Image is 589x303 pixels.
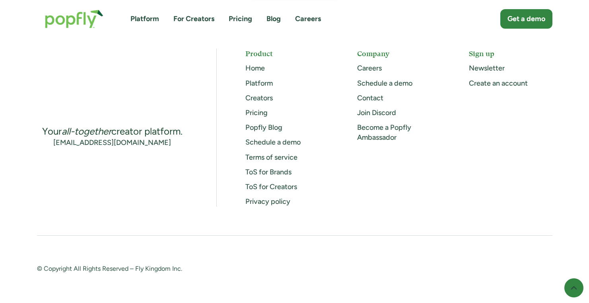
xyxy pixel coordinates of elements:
a: ToS for Brands [245,168,292,176]
a: Get a demo [500,9,552,29]
a: Careers [295,14,321,24]
a: Terms of service [245,153,297,162]
a: Pricing [245,108,268,117]
h5: Product [245,49,329,59]
div: Get a demo [507,14,545,24]
div: © Copyright All Rights Reserved – Fly Kingdom Inc. [37,264,280,274]
a: Popfly Blog [245,123,282,132]
a: Home [245,64,265,72]
a: Careers [357,64,382,72]
a: Creators [245,94,273,102]
a: home [37,2,111,36]
a: Newsletter [469,64,505,72]
a: ToS for Creators [245,182,297,191]
a: Create an account [469,79,528,88]
a: Join Discord [357,108,396,117]
a: For Creators [173,14,214,24]
h5: Company [357,49,440,59]
a: Platform [245,79,273,88]
a: [EMAIL_ADDRESS][DOMAIN_NAME] [53,138,171,148]
a: Schedule a demo [357,79,412,88]
a: Blog [266,14,281,24]
em: all-together [62,125,111,137]
a: Pricing [229,14,252,24]
a: Privacy policy [245,197,290,206]
a: Contact [357,94,383,102]
a: Schedule a demo [245,138,301,147]
h5: Sign up [469,49,552,59]
a: Platform [130,14,159,24]
div: Your creator platform. [42,125,183,138]
a: Become a Popfly Ambassador [357,123,411,142]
